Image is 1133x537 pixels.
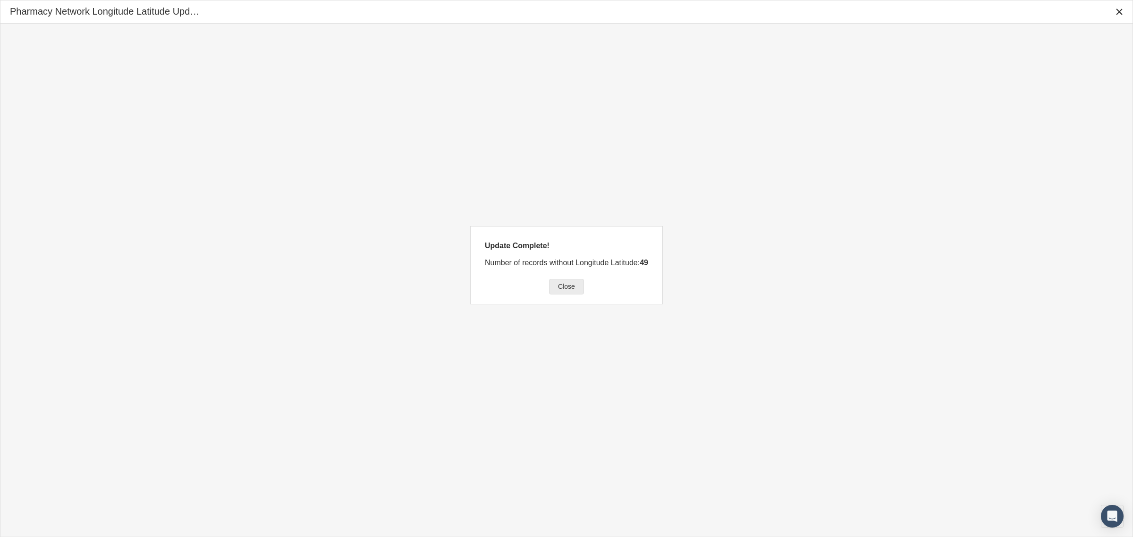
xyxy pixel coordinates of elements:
[1111,3,1128,20] div: Close
[549,279,584,294] div: Close
[1101,505,1124,528] div: Open Intercom Messenger
[10,5,203,18] div: Pharmacy Network Longitude Latitude Update
[485,258,648,268] p: Number of records without Longitude Latitude:
[485,241,648,251] p: Update Complete!
[558,283,575,290] span: Close
[640,259,648,267] span: 49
